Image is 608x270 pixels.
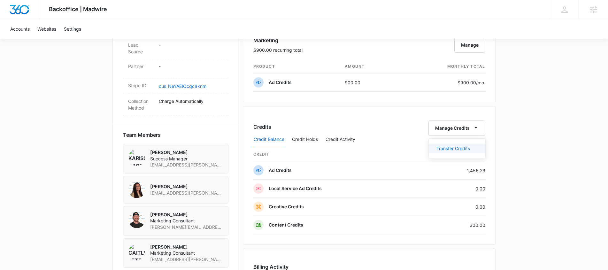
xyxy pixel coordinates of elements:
button: Manage [454,37,485,53]
span: [EMAIL_ADDRESS][PERSON_NAME][DOMAIN_NAME] [150,256,223,263]
p: [PERSON_NAME] [150,212,223,218]
span: /mo. [476,80,485,85]
p: $900.00 [455,79,485,86]
img: Audriana Talamantes [128,181,145,198]
span: [EMAIL_ADDRESS][PERSON_NAME][DOMAIN_NAME] [150,162,223,168]
th: amount [340,60,399,73]
button: Credit Holds [292,132,318,147]
a: Accounts [6,19,34,39]
p: $900.00 recurring total [253,47,303,53]
button: Transfer Credits [429,144,485,153]
p: Creative Credits [269,204,304,210]
p: - [159,42,223,48]
span: [EMAIL_ADDRESS][PERSON_NAME][DOMAIN_NAME] [150,190,223,196]
dt: Stripe ID [128,82,154,89]
div: Lead Source- [123,38,228,59]
td: 300.00 [418,216,485,234]
div: Stripe IDcus_NeYAEIQcqc8knm [123,78,228,94]
img: Karissa Harris [128,149,145,166]
div: Collection MethodCharge Automatically [123,94,228,115]
a: cus_NeYAEIQcqc8knm [159,83,206,89]
span: Backoffice | Madwire [49,6,107,12]
img: Caitlyn Peters [128,244,145,260]
h3: Marketing [253,36,303,44]
th: product [253,60,340,73]
div: Transfer Credits [436,146,470,151]
p: Charge Automatically [159,98,223,104]
span: Marketing Consultant [150,218,223,224]
dt: Lead Source [128,42,154,55]
span: Success Manager [150,156,223,162]
p: [PERSON_NAME] [150,149,223,156]
p: [PERSON_NAME] [150,183,223,190]
th: Remaining [418,148,485,161]
dt: Collection Method [128,98,154,111]
p: Local Service Ad Credits [269,185,322,192]
td: 0.00 [418,180,485,198]
a: Settings [60,19,85,39]
button: Credit Balance [254,132,284,147]
p: Ad Credits [269,167,292,174]
p: [PERSON_NAME] [150,244,223,250]
span: [PERSON_NAME][EMAIL_ADDRESS][PERSON_NAME][DOMAIN_NAME] [150,224,223,230]
p: Ad Credits [269,79,292,86]
img: Kyle Lewis [128,212,145,228]
span: Team Members [123,131,161,139]
button: Credit Activity [326,132,355,147]
h3: Credits [253,123,271,131]
dt: Partner [128,63,154,70]
button: Manage Credits [428,120,485,136]
td: 1,456.23 [418,161,485,180]
th: monthly total [400,60,485,73]
span: Marketing Consultant [150,250,223,256]
p: Content Credits [269,222,303,228]
a: Websites [34,19,60,39]
td: 900.00 [340,73,399,92]
div: Partner- [123,59,228,78]
td: 0.00 [418,198,485,216]
p: - [159,63,223,70]
th: credit [253,148,418,161]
